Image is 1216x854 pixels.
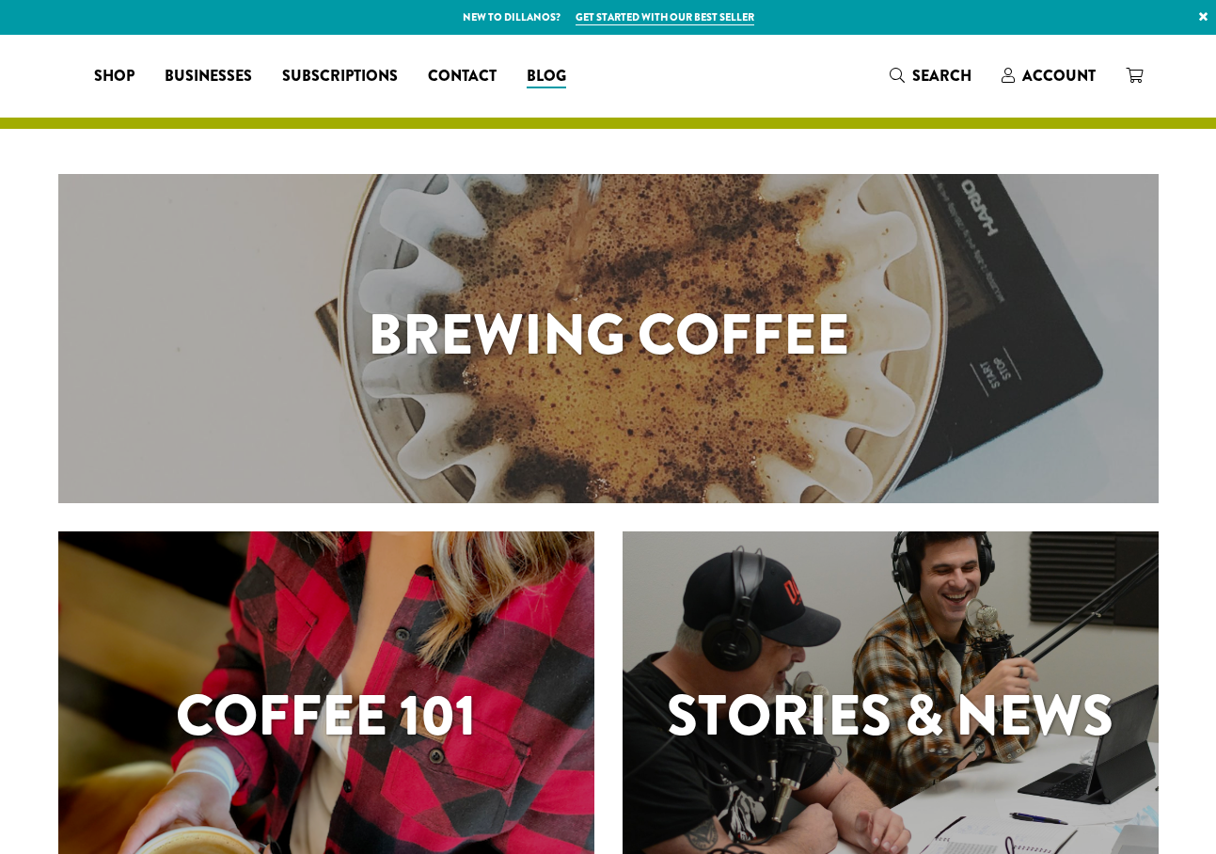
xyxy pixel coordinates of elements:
a: Brewing Coffee [58,174,1159,503]
a: Get started with our best seller [576,9,754,25]
span: Account [1022,65,1096,87]
span: Shop [94,65,134,88]
h1: Coffee 101 [58,673,594,758]
span: Search [912,65,971,87]
h1: Stories & News [623,673,1159,758]
span: Businesses [165,65,252,88]
a: Search [875,60,987,91]
a: Shop [79,61,150,91]
h1: Brewing Coffee [58,293,1159,377]
span: Blog [527,65,566,88]
span: Contact [428,65,497,88]
span: Subscriptions [282,65,398,88]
